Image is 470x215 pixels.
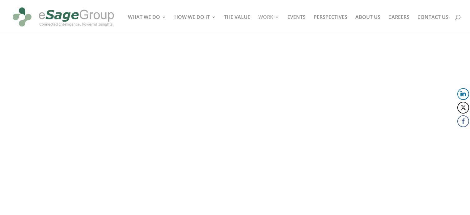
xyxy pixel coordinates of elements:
[388,15,409,34] a: CAREERS
[457,88,469,100] button: LinkedIn Share
[68,165,382,180] span: Some of the company’s challenges included complex business logic that was distributed across mult...
[287,15,306,34] a: EVENTS
[355,15,380,34] a: ABOUT US
[258,15,279,34] a: WORK
[417,15,448,34] a: CONTACT US
[174,15,216,34] a: HOW WE DO IT
[128,15,166,34] a: WHAT WE DO
[314,15,347,34] a: PERSPECTIVES
[11,2,116,32] img: eSage Group
[457,102,469,114] button: Twitter Share
[68,122,402,133] h2: Business Objective
[68,50,319,71] h1: Delivering Centralized Ad Spending Management with Marketing Cloud Intelligence powered by Datorama
[224,15,250,34] a: THE VALUE
[68,142,397,157] span: A major entertainment company needed to optimize ad spend but struggled with data unification and...
[68,150,394,173] span: The client needed a new approach that would unify this data for advanced analytics, while providi...
[457,115,469,127] button: Facebook Share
